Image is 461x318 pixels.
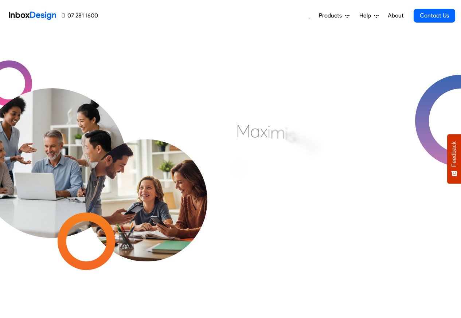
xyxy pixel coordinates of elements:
[236,158,245,180] div: E
[298,129,308,151] div: n
[451,141,457,167] span: Feedback
[270,122,285,144] div: m
[70,109,223,262] img: parents_with_child.png
[296,127,298,149] div: i
[250,120,260,142] div: a
[319,11,345,20] span: Products
[386,8,406,23] a: About
[267,121,270,142] div: i
[308,132,317,154] div: g
[288,125,296,146] div: s
[236,120,250,142] div: M
[447,134,461,184] button: Feedback - Show survey
[62,11,98,20] a: 07 281 1600
[245,162,251,184] div: f
[236,120,413,229] div: Maximising Efficient & Engagement, Connecting Schools, Families, and Students.
[260,120,267,142] div: x
[316,8,352,23] a: Products
[356,8,382,23] a: Help
[359,11,374,20] span: Help
[285,123,288,145] div: i
[414,9,455,23] a: Contact Us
